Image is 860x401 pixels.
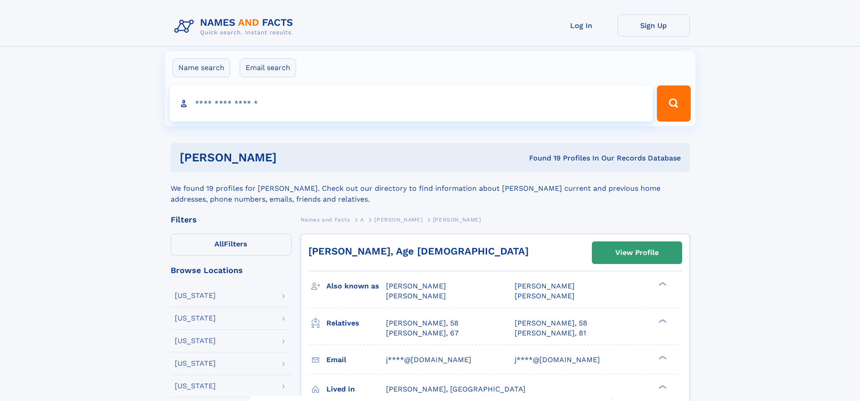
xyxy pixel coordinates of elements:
[326,278,386,294] h3: Also known as
[171,266,292,274] div: Browse Locations
[175,360,216,367] div: [US_STATE]
[403,153,681,163] div: Found 19 Profiles In Our Records Database
[515,328,586,338] a: [PERSON_NAME], 81
[374,217,423,223] span: [PERSON_NAME]
[171,172,690,205] div: We found 19 profiles for [PERSON_NAME]. Check out our directory to find information about [PERSON...
[618,14,690,37] a: Sign Up
[386,328,459,338] a: [PERSON_NAME], 67
[171,14,301,39] img: Logo Names and Facts
[515,318,587,328] a: [PERSON_NAME], 58
[240,58,296,77] label: Email search
[360,217,364,223] span: A
[656,318,667,324] div: ❯
[386,318,459,328] a: [PERSON_NAME], 58
[172,58,230,77] label: Name search
[175,382,216,390] div: [US_STATE]
[180,152,403,163] h1: [PERSON_NAME]
[171,234,292,255] label: Filters
[175,292,216,299] div: [US_STATE]
[592,242,682,264] a: View Profile
[301,214,350,225] a: Names and Facts
[386,292,446,300] span: [PERSON_NAME]
[170,85,653,122] input: search input
[308,245,529,257] a: [PERSON_NAME], Age [DEMOGRAPHIC_DATA]
[433,217,481,223] span: [PERSON_NAME]
[386,282,446,290] span: [PERSON_NAME]
[171,216,292,224] div: Filters
[615,242,659,263] div: View Profile
[656,354,667,360] div: ❯
[326,316,386,331] h3: Relatives
[386,385,525,393] span: [PERSON_NAME], [GEOGRAPHIC_DATA]
[326,382,386,397] h3: Lived in
[326,352,386,368] h3: Email
[360,214,364,225] a: A
[515,292,575,300] span: [PERSON_NAME]
[175,337,216,344] div: [US_STATE]
[515,282,575,290] span: [PERSON_NAME]
[214,240,224,248] span: All
[656,281,667,287] div: ❯
[656,384,667,390] div: ❯
[657,85,690,122] button: Search Button
[175,315,216,322] div: [US_STATE]
[374,214,423,225] a: [PERSON_NAME]
[545,14,618,37] a: Log In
